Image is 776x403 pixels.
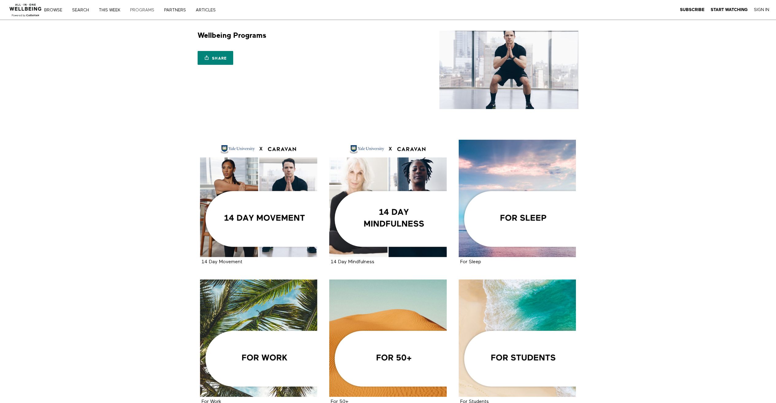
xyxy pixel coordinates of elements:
a: Start Watching [711,7,748,13]
strong: Start Watching [711,7,748,12]
a: Subscribe [680,7,705,13]
a: For Sleep [459,140,576,257]
a: ARTICLES [194,8,222,12]
a: Browse [42,8,69,12]
a: PARTNERS [162,8,192,12]
a: For Sleep [460,260,481,264]
nav: Primary [48,7,228,13]
a: 14 Day Mindfulness [331,260,374,264]
a: Sign In [754,7,769,13]
a: For Work [200,280,318,397]
a: Search [70,8,95,12]
h1: Wellbeing Programs [198,31,266,40]
a: 14 Day Movement [202,260,242,264]
a: For 50+ [329,280,447,397]
img: Wellbeing Programs [439,31,578,109]
strong: Subscribe [680,7,705,12]
a: 14 Day Mindfulness [329,140,447,257]
a: PROGRAMS [128,8,161,12]
a: THIS WEEK [97,8,127,12]
a: Share [198,51,233,65]
a: For Students [459,280,576,397]
a: 14 Day Movement [200,140,318,257]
